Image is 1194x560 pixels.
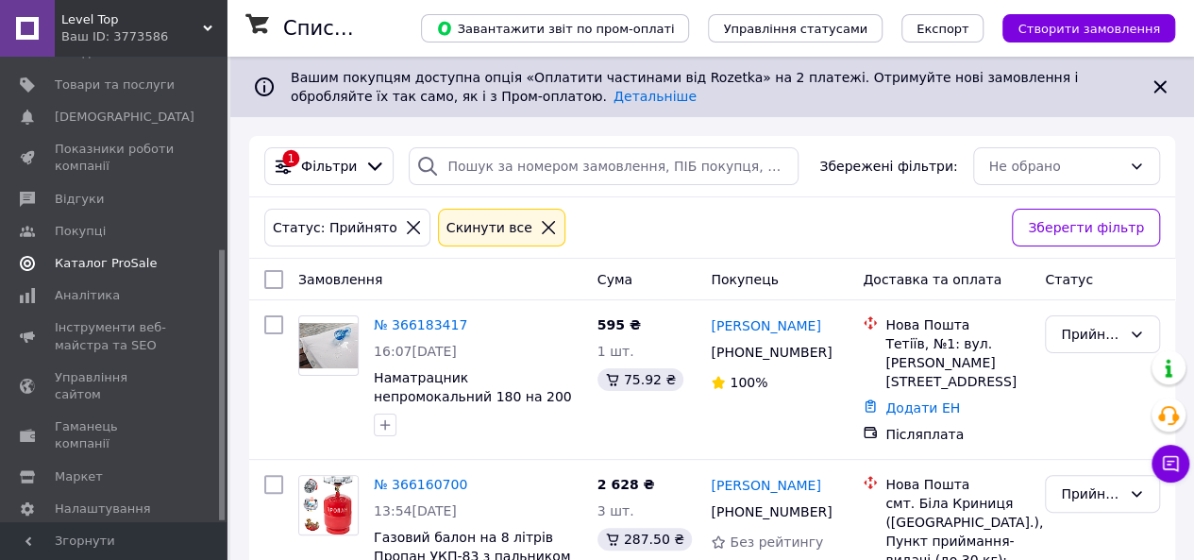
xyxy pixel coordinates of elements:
a: № 366183417 [374,317,467,332]
div: Нова Пошта [885,315,1030,334]
div: Cкинути все [443,217,536,238]
span: Покупець [711,272,778,287]
button: Експорт [901,14,984,42]
div: Нова Пошта [885,475,1030,494]
span: Без рейтингу [730,535,823,550]
span: 3 шт. [597,503,634,518]
div: 75.92 ₴ [597,368,683,391]
span: Статус [1045,272,1093,287]
span: Покупці [55,223,106,240]
a: Фото товару [298,315,359,376]
span: Фільтри [301,157,357,176]
a: № 366160700 [374,477,467,492]
a: Наматрацник непромокальний 180 на 200 Аквастоп з тканинним бортом та резинкою (180*200) наматрасник [374,370,572,461]
span: Управління сайтом [55,369,175,403]
span: Завантажити звіт по пром-оплаті [436,20,674,37]
span: 595 ₴ [597,317,641,332]
a: Додати ЕН [885,400,960,416]
a: [PERSON_NAME] [711,476,820,495]
button: Зберегти фільтр [1012,209,1160,246]
div: Прийнято [1061,484,1121,504]
img: Фото товару [299,323,358,369]
span: Відгуки [55,191,104,208]
div: Тетіїв, №1: вул. [PERSON_NAME][STREET_ADDRESS] [885,334,1030,391]
button: Завантажити звіт по пром-оплаті [421,14,689,42]
span: Доставка та оплата [863,272,1001,287]
div: Ваш ID: 3773586 [61,28,227,45]
div: 287.50 ₴ [597,528,692,551]
span: Управління статусами [723,22,867,36]
div: Статус: Прийнято [269,217,401,238]
div: Післяплата [885,425,1030,444]
span: Cума [597,272,632,287]
span: Гаманець компанії [55,418,175,452]
span: Показники роботи компанії [55,141,175,175]
span: 1 шт. [597,344,634,359]
span: 100% [730,375,767,390]
span: Вашим покупцям доступна опція «Оплатити частинами від Rozetka» на 2 платежі. Отримуйте нові замов... [291,70,1078,104]
div: [PHONE_NUMBER] [707,499,832,525]
span: 16:07[DATE] [374,344,457,359]
span: Зберегти фільтр [1028,217,1144,238]
a: Фото товару [298,475,359,535]
span: 13:54[DATE] [374,503,457,518]
span: Налаштування [55,501,151,518]
span: Збережені фільтри: [819,157,957,176]
a: Створити замовлення [984,20,1175,35]
span: 2 628 ₴ [597,477,655,492]
div: Не обрано [989,156,1121,177]
span: Експорт [917,22,969,36]
span: Маркет [55,468,103,485]
span: Каталог ProSale [55,255,157,272]
img: Фото товару [299,476,358,535]
a: Детальніше [614,89,697,104]
span: Інструменти веб-майстра та SEO [55,319,175,353]
h1: Список замовлень [283,17,475,40]
button: Створити замовлення [1002,14,1175,42]
button: Чат з покупцем [1152,445,1189,483]
div: [PHONE_NUMBER] [707,339,832,365]
button: Управління статусами [708,14,883,42]
input: Пошук за номером замовлення, ПІБ покупця, номером телефону, Email, номером накладної [409,147,799,185]
span: Level Top [61,11,203,28]
div: Прийнято [1061,324,1121,345]
a: [PERSON_NAME] [711,316,820,335]
span: [DEMOGRAPHIC_DATA] [55,109,194,126]
span: Товари та послуги [55,76,175,93]
span: Замовлення [298,272,382,287]
span: Аналітика [55,287,120,304]
span: Створити замовлення [1017,22,1160,36]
